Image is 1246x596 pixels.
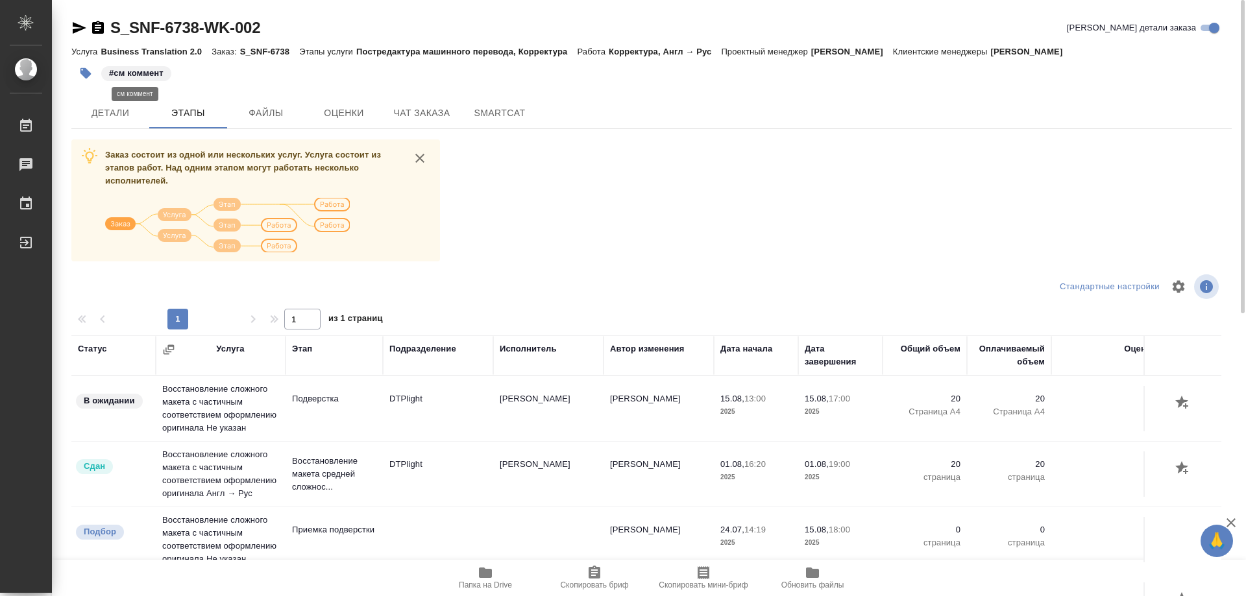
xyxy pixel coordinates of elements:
p: 20 [973,458,1045,471]
p: страница [973,536,1045,549]
p: 19:00 [829,459,850,469]
span: Этапы [157,105,219,121]
p: Проектный менеджер [721,47,811,56]
button: close [410,149,430,168]
p: 01.08, [720,459,744,469]
p: 15.08, [805,525,829,534]
p: 0 [973,523,1045,536]
td: [PERSON_NAME] [604,451,714,497]
button: Сгруппировать [162,343,175,356]
button: Добавить оценку [1172,458,1194,480]
button: 🙏 [1201,525,1233,557]
span: Оценки [313,105,375,121]
span: Папка на Drive [459,580,512,590]
p: Сдан [84,460,105,473]
p: Услуга [71,47,101,56]
p: #см коммент [109,67,164,80]
div: Оценка [1124,342,1155,355]
p: страница [889,471,960,484]
button: Скопировать ссылку для ЯМессенджера [71,20,87,36]
div: Дата начала [720,342,772,355]
p: Подверстка [292,392,376,405]
p: Восстановление макета средней сложнос... [292,455,376,494]
p: 2025 [720,536,792,549]
p: 24.07, [720,525,744,534]
p: [PERSON_NAME] [991,47,1073,56]
button: Обновить файлы [758,560,867,596]
div: Автор изменения [610,342,684,355]
div: Этап [292,342,312,355]
span: 🙏 [1206,527,1228,554]
span: Скопировать мини-бриф [659,580,748,590]
p: 13:00 [744,394,766,403]
p: В ожидании [84,394,135,407]
span: Посмотреть информацию [1194,274,1221,299]
button: Папка на Drive [431,560,540,596]
p: 20 [973,392,1045,405]
span: Детали [79,105,141,121]
p: 2025 [720,405,792,418]
a: S_SNF-6738-WK-002 [110,19,260,36]
button: Скопировать мини-бриф [649,560,758,596]
p: Работа [577,47,609,56]
p: страница [973,471,1045,484]
td: [PERSON_NAME] [604,517,714,562]
td: [PERSON_NAME] [493,386,604,431]
p: 15.08, [805,394,829,403]
span: Чат заказа [391,105,453,121]
p: Страница А4 [889,405,960,418]
p: Постредактура машинного перевода, Корректура [356,47,577,56]
button: Скопировать ссылку [90,20,106,36]
p: Корректура, Англ → Рус [609,47,721,56]
p: страница [889,536,960,549]
p: Заказ: [212,47,239,56]
span: Обновить файлы [781,580,844,590]
div: Статус [78,342,107,355]
div: split button [1057,277,1163,297]
td: Восстановление сложного макета с частичным соответствием оформлению оригинала Англ → Рус [156,442,286,507]
td: Восстановление сложного макета с частичным соответствием оформлению оригинала Не указан [156,376,286,441]
div: Услуга [216,342,244,355]
span: SmartCat [469,105,531,121]
td: DTPlight [383,386,493,431]
td: [PERSON_NAME] [493,451,604,497]
p: 17:00 [829,394,850,403]
p: Клиентские менеджеры [893,47,991,56]
td: [PERSON_NAME] [604,386,714,431]
div: Исполнитель [500,342,557,355]
td: Восстановление сложного макета с частичным соответствием оформлению оригинала Не указан [156,507,286,572]
button: Добавить тэг [71,59,100,88]
p: 16:20 [744,459,766,469]
p: Business Translation 2.0 [101,47,212,56]
button: Добавить оценку [1172,392,1194,414]
p: 20 [889,392,960,405]
p: 2025 [805,471,876,484]
p: Этапы услуги [299,47,356,56]
p: 2025 [720,471,792,484]
span: Настроить таблицу [1163,271,1194,302]
p: 01.08, [805,459,829,469]
p: Приемка подверстки [292,523,376,536]
p: 2025 [805,405,876,418]
button: Скопировать бриф [540,560,649,596]
p: 20 [889,458,960,471]
p: Страница А4 [973,405,1045,418]
span: из 1 страниц [328,311,383,329]
span: [PERSON_NAME] детали заказа [1067,21,1196,34]
p: S_SNF-6738 [240,47,300,56]
p: 0 [889,523,960,536]
div: Оплачиваемый объем [973,342,1045,368]
p: Подбор [84,525,116,538]
td: DTPlight [383,451,493,497]
div: Подразделение [389,342,456,355]
span: Файлы [235,105,297,121]
div: Общий объем [901,342,960,355]
p: 2025 [805,536,876,549]
p: [PERSON_NAME] [811,47,893,56]
span: Скопировать бриф [560,580,628,590]
div: Дата завершения [805,342,876,368]
p: 14:19 [744,525,766,534]
p: 15.08, [720,394,744,403]
p: 18:00 [829,525,850,534]
span: Заказ состоит из одной или нескольких услуг. Услуга состоит из этапов работ. Над одним этапом мог... [105,150,381,185]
